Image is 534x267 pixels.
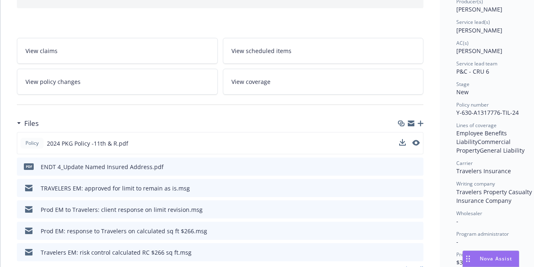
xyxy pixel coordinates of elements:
a: View claims [17,38,218,64]
span: Carrier [456,160,473,167]
span: Y-630-A1317776-TIL-24 [456,109,519,116]
span: - [456,238,458,246]
span: View coverage [231,77,270,86]
span: - [456,217,458,225]
span: Commercial Property [456,138,512,154]
div: Files [17,118,39,129]
span: Policy number [456,101,489,108]
button: preview file [412,139,420,148]
a: View scheduled items [223,38,424,64]
span: Premium [456,251,477,258]
button: preview file [413,248,420,257]
span: Writing company [456,180,495,187]
a: View coverage [223,69,424,95]
a: View policy changes [17,69,218,95]
span: Policy [24,139,40,147]
button: download file [399,139,406,146]
span: Wholesaler [456,210,482,217]
span: Program administrator [456,230,509,237]
div: ENDT 4_Update Named Insured Address.pdf [41,163,164,171]
span: Employee Benefits Liability [456,129,509,146]
span: pdf [24,163,34,169]
span: General Liability [480,146,525,154]
span: AC(s) [456,39,469,46]
span: [PERSON_NAME] [456,47,502,55]
button: download file [400,248,406,257]
button: preview file [412,140,420,146]
button: download file [400,163,406,171]
button: Nova Assist [462,251,519,267]
span: Travelers Insurance [456,167,511,175]
span: Service lead team [456,60,497,67]
h3: Files [24,118,39,129]
span: $39,116.00 [456,258,486,266]
span: Travelers Property Casualty Insurance Company [456,188,534,204]
button: preview file [413,205,420,214]
span: [PERSON_NAME] [456,5,502,13]
div: TRAVELERS EM: approved for limit to remain as is.msg [41,184,190,193]
span: Nova Assist [480,255,512,262]
div: Prod EM: response to Travelers on calculated sq ft $266.msg [41,227,207,235]
button: download file [400,184,406,193]
button: download file [400,205,406,214]
button: preview file [413,184,420,193]
button: download file [400,227,406,235]
button: download file [399,139,406,148]
div: Drag to move [463,251,473,267]
span: [PERSON_NAME] [456,26,502,34]
span: Service lead(s) [456,19,490,26]
span: View scheduled items [231,46,291,55]
span: View policy changes [25,77,81,86]
span: P&C - CRU 6 [456,67,489,75]
div: Travelers EM: risk control calculated RC $266 sq ft.msg [41,248,192,257]
span: View claims [25,46,58,55]
span: Stage [456,81,469,88]
span: New [456,88,469,96]
button: preview file [413,163,420,171]
button: preview file [413,227,420,235]
span: Lines of coverage [456,122,497,129]
div: Prod EM to Travelers: client response on limit revision.msg [41,205,203,214]
span: 2024 PKG Policy -11th & R.pdf [47,139,128,148]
